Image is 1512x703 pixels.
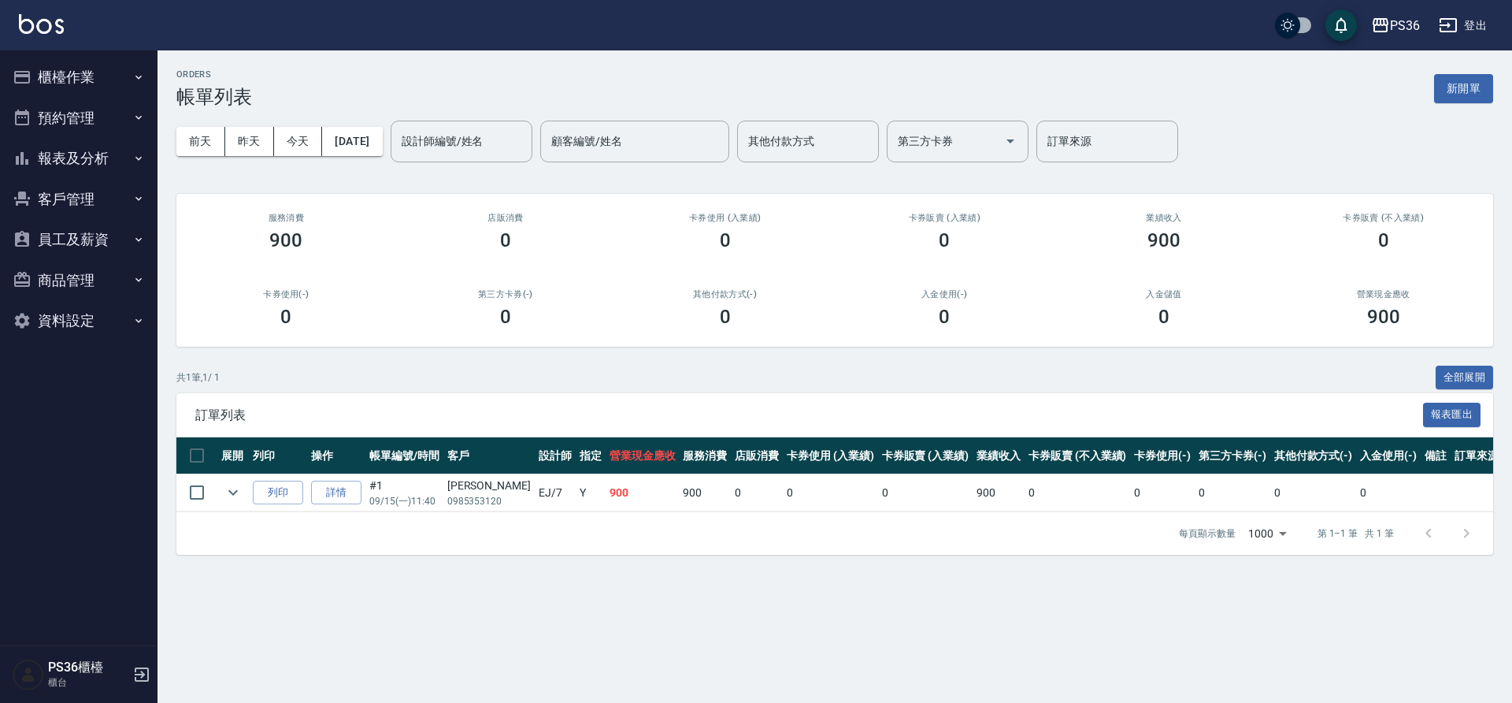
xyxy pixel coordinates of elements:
[19,14,64,34] img: Logo
[6,260,151,301] button: 商品管理
[731,474,783,511] td: 0
[1325,9,1357,41] button: save
[1356,474,1421,511] td: 0
[1292,289,1474,299] h2: 營業現金應收
[269,229,302,251] h3: 900
[1378,229,1389,251] h3: 0
[365,437,443,474] th: 帳單編號/時間
[415,213,597,223] h2: 店販消費
[783,474,878,511] td: 0
[1451,437,1503,474] th: 訂單來源
[195,289,377,299] h2: 卡券使用(-)
[1158,306,1169,328] h3: 0
[878,474,973,511] td: 0
[731,437,783,474] th: 店販消費
[1270,474,1357,511] td: 0
[1423,403,1481,427] button: 報表匯出
[998,128,1023,154] button: Open
[225,127,274,156] button: 昨天
[720,306,731,328] h3: 0
[48,660,128,675] h5: PS36櫃檯
[1317,526,1394,541] p: 第 1–1 筆 共 1 筆
[679,474,731,511] td: 900
[443,437,535,474] th: 客戶
[1073,289,1255,299] h2: 入金儲值
[415,289,597,299] h2: 第三方卡券(-)
[307,437,365,474] th: 操作
[6,179,151,220] button: 客戶管理
[634,289,816,299] h2: 其他付款方式(-)
[576,437,606,474] th: 指定
[634,213,816,223] h2: 卡券使用 (入業績)
[1195,437,1270,474] th: 第三方卡券(-)
[1356,437,1421,474] th: 入金使用(-)
[322,127,382,156] button: [DATE]
[311,481,361,505] a: 詳情
[6,138,151,179] button: 報表及分析
[365,474,443,511] td: #1
[1179,526,1236,541] p: 每頁顯示數量
[1147,229,1180,251] h3: 900
[720,229,731,251] h3: 0
[1025,474,1130,511] td: 0
[1270,437,1357,474] th: 其他付款方式(-)
[6,219,151,260] button: 員工及薪資
[973,474,1025,511] td: 900
[217,437,249,474] th: 展開
[369,494,439,508] p: 09/15 (一) 11:40
[13,659,44,690] img: Person
[500,306,511,328] h3: 0
[447,494,531,508] p: 0985353120
[1421,437,1451,474] th: 備註
[878,437,973,474] th: 卡券販賣 (入業績)
[253,481,303,505] button: 列印
[221,481,245,504] button: expand row
[1130,437,1195,474] th: 卡券使用(-)
[606,437,680,474] th: 營業現金應收
[6,300,151,341] button: 資料設定
[500,229,511,251] h3: 0
[176,127,225,156] button: 前天
[1365,9,1426,42] button: PS36
[1434,74,1493,103] button: 新開單
[535,474,576,511] td: EJ /7
[176,370,220,385] p: 共 1 筆, 1 / 1
[1390,16,1420,35] div: PS36
[854,213,1036,223] h2: 卡券販賣 (入業績)
[679,437,731,474] th: 服務消費
[274,127,323,156] button: 今天
[576,474,606,511] td: Y
[249,437,307,474] th: 列印
[195,407,1423,423] span: 訂單列表
[1195,474,1270,511] td: 0
[176,69,252,80] h2: ORDERS
[1436,366,1494,390] button: 全部展開
[195,213,377,223] h3: 服務消費
[1242,512,1292,555] div: 1000
[1130,474,1195,511] td: 0
[1423,407,1481,422] a: 報表匯出
[280,306,291,328] h3: 0
[48,675,128,690] p: 櫃台
[606,474,680,511] td: 900
[783,437,878,474] th: 卡券使用 (入業績)
[447,478,531,494] div: [PERSON_NAME]
[973,437,1025,474] th: 業績收入
[1025,437,1130,474] th: 卡券販賣 (不入業績)
[1434,80,1493,95] a: 新開單
[1432,11,1493,40] button: 登出
[1292,213,1474,223] h2: 卡券販賣 (不入業績)
[939,229,950,251] h3: 0
[1367,306,1400,328] h3: 900
[854,289,1036,299] h2: 入金使用(-)
[176,86,252,108] h3: 帳單列表
[535,437,576,474] th: 設計師
[6,98,151,139] button: 預約管理
[939,306,950,328] h3: 0
[1073,213,1255,223] h2: 業績收入
[6,57,151,98] button: 櫃檯作業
